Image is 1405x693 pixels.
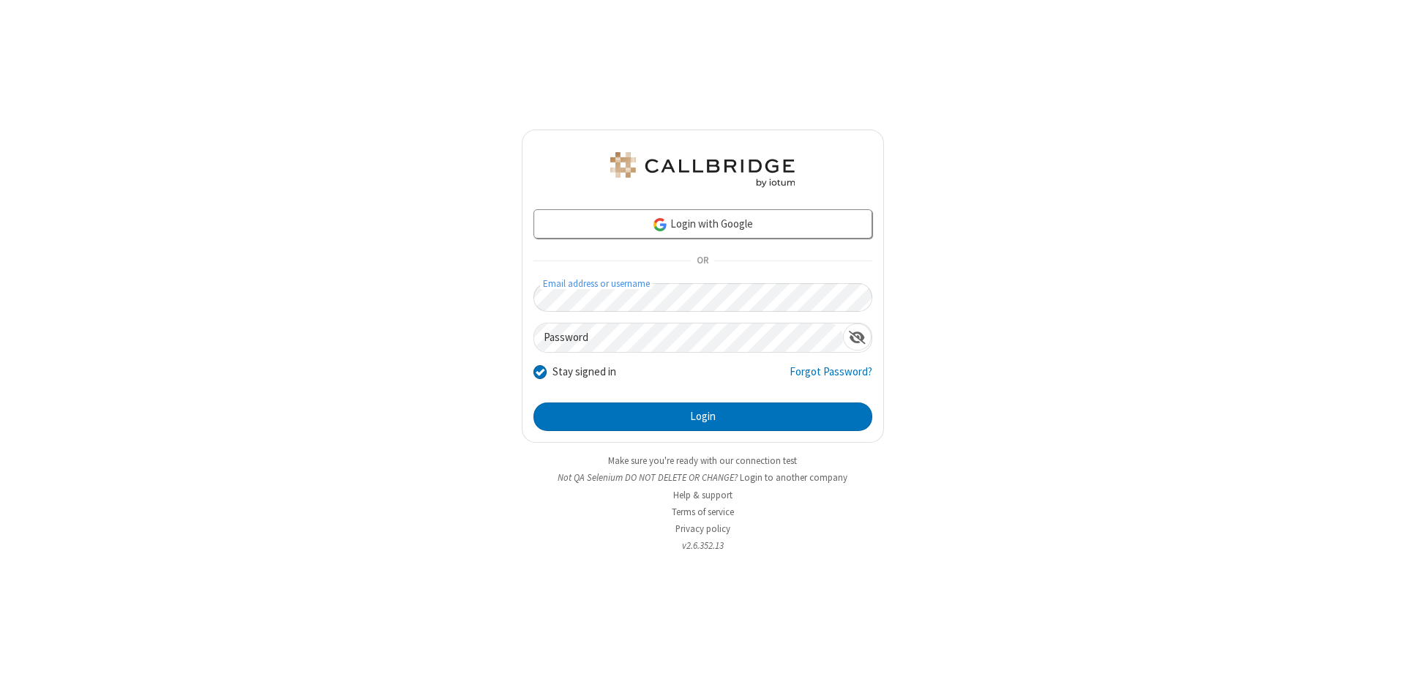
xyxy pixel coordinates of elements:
a: Terms of service [672,506,734,518]
button: Login [533,402,872,432]
div: Show password [843,323,872,351]
a: Privacy policy [675,522,730,535]
a: Forgot Password? [790,364,872,392]
li: Not QA Selenium DO NOT DELETE OR CHANGE? [522,471,884,484]
input: Password [534,323,843,352]
a: Help & support [673,489,733,501]
img: QA Selenium DO NOT DELETE OR CHANGE [607,152,798,187]
span: OR [691,251,714,271]
iframe: Chat [1368,655,1394,683]
li: v2.6.352.13 [522,539,884,552]
img: google-icon.png [652,217,668,233]
a: Login with Google [533,209,872,239]
input: Email address or username [533,283,872,312]
a: Make sure you're ready with our connection test [608,454,797,467]
label: Stay signed in [552,364,616,381]
button: Login to another company [740,471,847,484]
